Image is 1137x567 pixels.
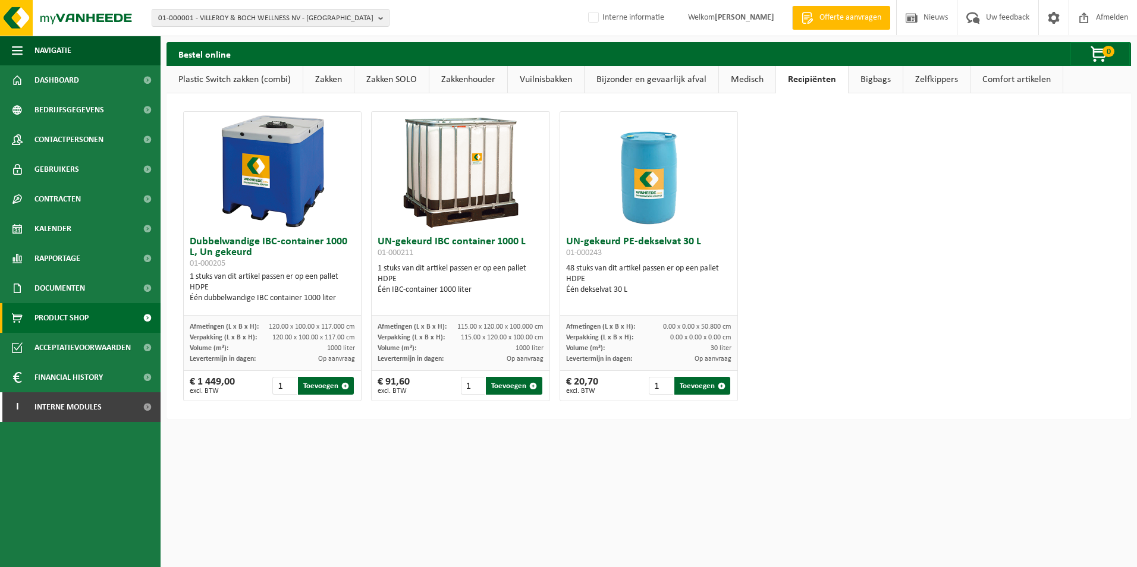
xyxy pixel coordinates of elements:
span: Volume (m³): [378,345,416,352]
input: 1 [272,377,297,395]
span: 115.00 x 120.00 x 100.000 cm [457,323,544,330]
span: Op aanvraag [318,355,355,363]
a: Bijzonder en gevaarlijk afval [585,66,718,93]
span: 0 [1103,46,1114,57]
span: 1000 liter [516,345,544,352]
a: Zakken [303,66,354,93]
img: 01-000211 [401,112,520,231]
span: 01-000001 - VILLEROY & BOCH WELLNESS NV - [GEOGRAPHIC_DATA] [158,10,373,27]
span: Acceptatievoorwaarden [34,333,131,363]
span: Levertermijn in dagen: [190,355,256,363]
button: 01-000001 - VILLEROY & BOCH WELLNESS NV - [GEOGRAPHIC_DATA] [152,9,390,27]
div: Één IBC-container 1000 liter [378,285,544,295]
span: Financial History [34,363,103,392]
span: Bedrijfsgegevens [34,95,104,125]
span: Verpakking (L x B x H): [378,334,445,341]
span: I [12,392,23,422]
a: Zakkenhouder [429,66,507,93]
span: Verpakking (L x B x H): [566,334,633,341]
div: Één dubbelwandige IBC container 1000 liter [190,293,356,304]
h3: Dubbelwandige IBC-container 1000 L, Un gekeurd [190,237,356,269]
img: 01-000205 [213,112,332,231]
div: 48 stuks van dit artikel passen er op een pallet [566,263,732,295]
h2: Bestel online [167,42,243,65]
span: Interne modules [34,392,102,422]
div: € 20,70 [566,377,598,395]
button: Toevoegen [486,377,542,395]
label: Interne informatie [586,9,664,27]
div: HDPE [566,274,732,285]
span: Documenten [34,273,85,303]
a: Recipiënten [776,66,848,93]
input: 1 [461,377,485,395]
a: Bigbags [849,66,903,93]
span: Verpakking (L x B x H): [190,334,257,341]
button: 0 [1070,42,1130,66]
h3: UN-gekeurd PE-dekselvat 30 L [566,237,732,260]
a: Medisch [719,66,775,93]
span: Afmetingen (L x B x H): [190,323,259,330]
span: Afmetingen (L x B x H): [566,323,635,330]
span: Volume (m³): [190,345,228,352]
span: Rapportage [34,244,80,273]
a: Zelfkippers [903,66,970,93]
h3: UN-gekeurd IBC container 1000 L [378,237,544,260]
img: 01-000243 [589,112,708,231]
a: Offerte aanvragen [792,6,890,30]
span: Kalender [34,214,71,244]
div: 1 stuks van dit artikel passen er op een pallet [190,272,356,304]
button: Toevoegen [298,377,354,395]
span: Volume (m³): [566,345,605,352]
div: HDPE [190,282,356,293]
span: Contracten [34,184,81,214]
span: 120.00 x 100.00 x 117.00 cm [272,334,355,341]
span: Levertermijn in dagen: [566,355,632,363]
span: 30 liter [711,345,731,352]
span: 0.00 x 0.00 x 0.00 cm [670,334,731,341]
div: € 91,60 [378,377,410,395]
span: Offerte aanvragen [816,12,884,24]
a: Zakken SOLO [354,66,429,93]
a: Vuilnisbakken [508,66,584,93]
input: 1 [649,377,673,395]
span: Product Shop [34,303,89,333]
span: Navigatie [34,36,71,65]
span: Op aanvraag [507,355,544,363]
span: Op aanvraag [695,355,731,363]
span: 01-000243 [566,248,602,257]
span: Afmetingen (L x B x H): [378,323,447,330]
span: 1000 liter [327,345,355,352]
div: 1 stuks van dit artikel passen er op een pallet [378,263,544,295]
strong: [PERSON_NAME] [715,13,774,22]
span: excl. BTW [378,388,410,395]
a: Plastic Switch zakken (combi) [167,66,303,93]
div: Één dekselvat 30 L [566,285,732,295]
span: 115.00 x 120.00 x 100.00 cm [461,334,544,341]
span: Levertermijn in dagen: [378,355,444,363]
div: € 1 449,00 [190,377,235,395]
span: Contactpersonen [34,125,103,155]
span: 0.00 x 0.00 x 50.800 cm [663,323,731,330]
span: Dashboard [34,65,79,95]
span: excl. BTW [566,388,598,395]
span: 01-000211 [378,248,413,257]
span: excl. BTW [190,388,235,395]
div: HDPE [378,274,544,285]
span: 120.00 x 100.00 x 117.000 cm [269,323,355,330]
a: Comfort artikelen [970,66,1063,93]
span: 01-000205 [190,259,225,268]
span: Gebruikers [34,155,79,184]
button: Toevoegen [674,377,730,395]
